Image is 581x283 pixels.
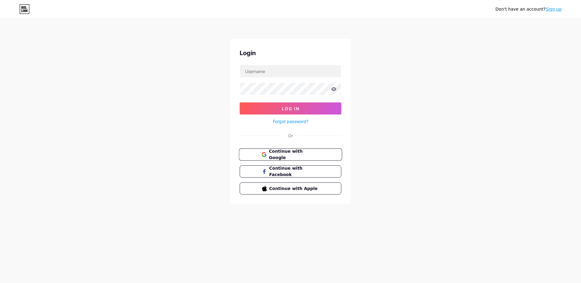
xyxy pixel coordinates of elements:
[288,132,293,139] div: Or
[273,118,308,125] a: Forgot password?
[240,65,341,77] input: Username
[495,6,562,12] div: Don't have an account?
[240,48,341,58] div: Login
[269,148,319,161] span: Continue with Google
[240,165,341,178] button: Continue with Facebook
[282,106,300,111] span: Log In
[239,148,342,161] button: Continue with Google
[269,165,319,178] span: Continue with Facebook
[546,7,562,12] a: Sign up
[240,102,341,115] button: Log In
[269,185,319,192] span: Continue with Apple
[240,182,341,195] button: Continue with Apple
[240,148,341,161] a: Continue with Google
